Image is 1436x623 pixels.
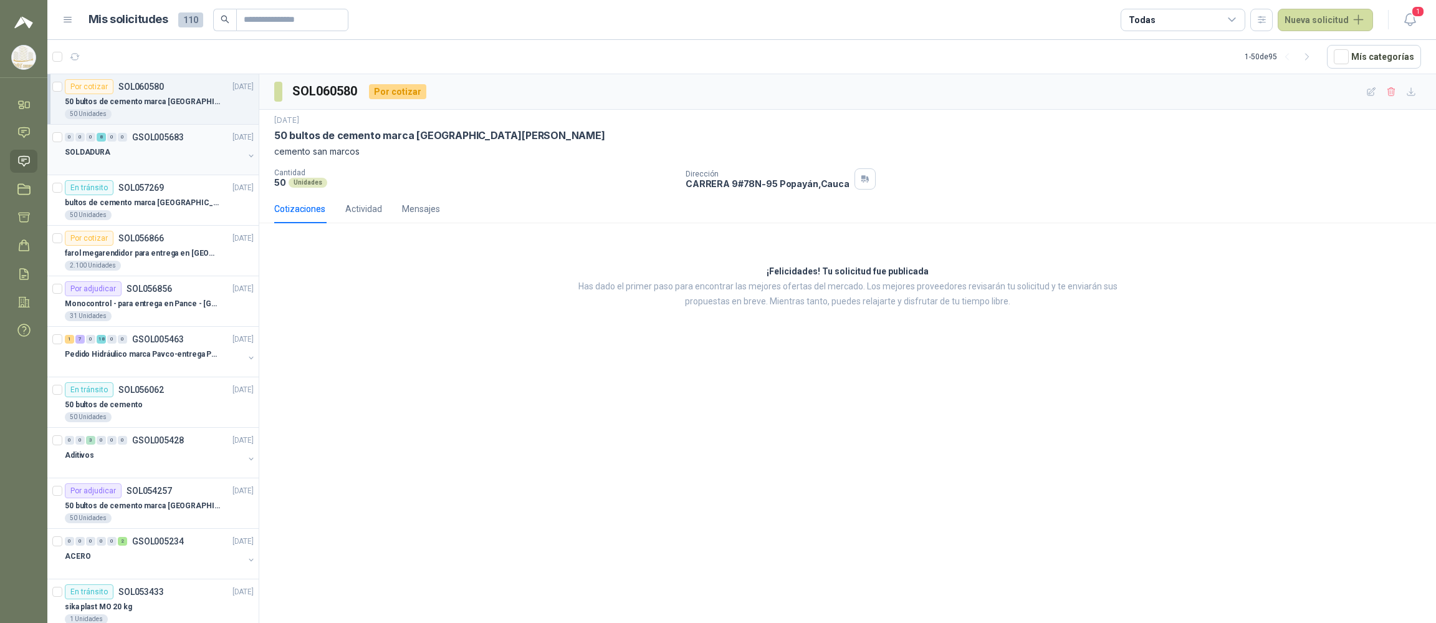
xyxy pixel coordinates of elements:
[767,264,929,279] h3: ¡Felicidades! Tu solicitud fue publicada
[47,478,259,529] a: Por adjudicarSOL054257[DATE] 50 bultos de cemento marca [GEOGRAPHIC_DATA][PERSON_NAME]50 Unidades
[65,96,220,108] p: 50 bultos de cemento marca [GEOGRAPHIC_DATA][PERSON_NAME]
[97,133,106,142] div: 8
[65,349,220,360] p: Pedido Hidráulico marca Pavco-entrega Popayán
[107,133,117,142] div: 0
[47,74,259,125] a: Por cotizarSOL060580[DATE] 50 bultos de cemento marca [GEOGRAPHIC_DATA][PERSON_NAME]50 Unidades
[47,377,259,428] a: En tránsitoSOL056062[DATE] 50 bultos de cemento50 Unidades
[118,234,164,243] p: SOL056866
[178,12,203,27] span: 110
[292,82,359,101] h3: SOL060580
[65,483,122,498] div: Por adjudicar
[65,109,112,119] div: 50 Unidades
[561,279,1134,309] p: Has dado el primer paso para encontrar las mejores ofertas del mercado. Los mejores proveedores r...
[1399,9,1421,31] button: 1
[232,435,254,447] p: [DATE]
[232,384,254,396] p: [DATE]
[65,248,220,259] p: farol megarendidor para entrega en [GEOGRAPHIC_DATA]
[65,180,113,195] div: En tránsito
[65,537,74,546] div: 0
[75,436,85,445] div: 0
[75,133,85,142] div: 0
[86,335,95,344] div: 0
[118,82,164,91] p: SOL060580
[118,436,127,445] div: 0
[75,537,85,546] div: 0
[232,283,254,295] p: [DATE]
[65,433,256,473] a: 0 0 3 0 0 0 GSOL005428[DATE] Aditivos
[47,175,259,226] a: En tránsitoSOL057269[DATE] bultos de cemento marca [GEOGRAPHIC_DATA][PERSON_NAME]- Entrega en [GE...
[65,133,74,142] div: 0
[47,226,259,276] a: Por cotizarSOL056866[DATE] farol megarendidor para entrega en [GEOGRAPHIC_DATA]2.100 Unidades
[1129,13,1155,27] div: Todas
[232,485,254,497] p: [DATE]
[65,601,132,613] p: sika plast MO 20 kg
[232,586,254,598] p: [DATE]
[65,79,113,94] div: Por cotizar
[97,436,106,445] div: 0
[86,133,95,142] div: 0
[274,202,325,216] div: Cotizaciones
[118,537,127,546] div: 2
[65,551,90,563] p: ACERO
[65,130,256,170] a: 0 0 0 8 0 0 GSOL005683[DATE] SOLDADURA
[402,202,440,216] div: Mensajes
[107,436,117,445] div: 0
[75,335,85,344] div: 7
[1411,6,1425,17] span: 1
[65,412,112,422] div: 50 Unidades
[65,450,94,461] p: Aditivos
[65,298,220,310] p: Monocontrol - para entrega en Pance - [GEOGRAPHIC_DATA]
[118,587,164,596] p: SOL053433
[221,15,229,24] span: search
[1327,45,1421,69] button: Mís categorías
[12,46,36,69] img: Company Logo
[274,115,299,127] p: [DATE]
[686,170,850,178] p: Dirección
[65,210,112,220] div: 50 Unidades
[232,81,254,93] p: [DATE]
[369,84,426,99] div: Por cotizar
[97,335,106,344] div: 18
[14,15,33,30] img: Logo peakr
[1278,9,1373,31] button: Nueva solicitud
[232,334,254,345] p: [DATE]
[274,129,605,142] p: 50 bultos de cemento marca [GEOGRAPHIC_DATA][PERSON_NAME]
[232,536,254,548] p: [DATE]
[65,513,112,523] div: 50 Unidades
[127,284,172,293] p: SOL056856
[65,311,112,321] div: 31 Unidades
[274,177,286,188] p: 50
[132,537,184,546] p: GSOL005234
[65,534,256,574] a: 0 0 0 0 0 2 GSOL005234[DATE] ACERO
[107,537,117,546] div: 0
[86,537,95,546] div: 0
[65,147,110,158] p: SOLDADURA
[65,382,113,397] div: En tránsito
[345,202,382,216] div: Actividad
[65,584,113,599] div: En tránsito
[132,133,184,142] p: GSOL005683
[686,178,850,189] p: CARRERA 9#78N-95 Popayán , Cauca
[65,436,74,445] div: 0
[274,145,1421,158] p: cemento san marcos
[65,332,256,372] a: 1 7 0 18 0 0 GSOL005463[DATE] Pedido Hidráulico marca Pavco-entrega Popayán
[47,276,259,327] a: Por adjudicarSOL056856[DATE] Monocontrol - para entrega en Pance - [GEOGRAPHIC_DATA]31 Unidades
[65,231,113,246] div: Por cotizar
[1245,47,1317,67] div: 1 - 50 de 95
[86,436,95,445] div: 3
[118,385,164,394] p: SOL056062
[232,233,254,244] p: [DATE]
[65,335,74,344] div: 1
[127,486,172,495] p: SOL054257
[232,182,254,194] p: [DATE]
[132,335,184,344] p: GSOL005463
[118,335,127,344] div: 0
[232,132,254,143] p: [DATE]
[118,183,164,192] p: SOL057269
[65,197,220,209] p: bultos de cemento marca [GEOGRAPHIC_DATA][PERSON_NAME]- Entrega en [GEOGRAPHIC_DATA]-Cauca
[65,500,220,512] p: 50 bultos de cemento marca [GEOGRAPHIC_DATA][PERSON_NAME]
[89,11,168,29] h1: Mis solicitudes
[118,133,127,142] div: 0
[289,178,327,188] div: Unidades
[274,168,676,177] p: Cantidad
